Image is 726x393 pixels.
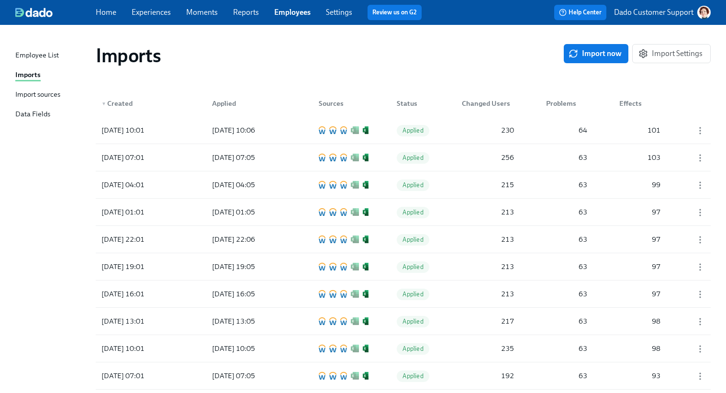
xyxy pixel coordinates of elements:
[458,288,518,300] div: 213
[98,288,184,300] div: [DATE] 16:01
[319,154,325,161] img: Workday
[397,263,429,270] span: Applied
[208,370,290,382] div: [DATE] 07:05
[363,372,371,380] img: Microsoft Excel
[98,261,184,272] div: [DATE] 19:01
[15,8,96,17] a: dado
[96,8,116,17] a: Home
[233,8,259,17] a: Reports
[319,372,325,380] img: Workday
[319,236,325,243] img: Workday
[96,226,711,253] a: [DATE] 22:01[DATE] 22:06WorkdayWorkdayWorkdayMicrosoft Excel (inactive)Microsoft ExcelMicrosoft E...
[208,124,290,136] div: [DATE] 10:06
[458,261,518,272] div: 213
[368,5,422,20] button: Review us on G2
[542,152,591,163] div: 63
[208,261,290,272] div: [DATE] 19:05
[615,206,664,218] div: 97
[96,144,711,171] a: [DATE] 07:01[DATE] 07:05WorkdayWorkdayWorkdayMicrosoft Excel (inactive)Microsoft ExcelMicrosoft E...
[389,94,437,113] div: Status
[614,6,711,19] button: Dado Customer Support
[363,345,371,352] img: Microsoft Excel
[340,154,347,161] img: Workday
[311,94,369,113] div: Sources
[329,317,336,325] img: Workday
[615,370,664,382] div: 93
[208,152,290,163] div: [DATE] 07:05
[98,179,184,191] div: [DATE] 04:01
[615,234,664,245] div: 97
[351,154,359,161] img: Microsoft Excel (inactive)
[340,126,347,134] img: Workday
[329,208,336,216] img: Workday
[538,94,591,113] div: Problems
[542,124,591,136] div: 64
[340,372,347,380] img: Workday
[351,372,359,380] img: Microsoft Excel (inactive)
[340,317,347,325] img: Workday
[542,370,591,382] div: 63
[397,127,429,134] span: Applied
[96,199,711,226] a: [DATE] 01:01[DATE] 01:05WorkdayWorkdayWorkdayMicrosoft Excel (inactive)Microsoft ExcelMicrosoft E...
[363,154,371,161] img: Microsoft Excel
[96,281,711,307] div: [DATE] 16:01[DATE] 16:05WorkdayWorkdayWorkdayMicrosoft Excel (inactive)Microsoft ExcelMicrosoft E...
[208,343,290,354] div: [DATE] 10:05
[96,362,711,390] a: [DATE] 07:01[DATE] 07:05WorkdayWorkdayWorkdayMicrosoft Excel (inactive)Microsoft ExcelMicrosoft E...
[632,44,711,63] button: Import Settings
[615,315,664,327] div: 98
[315,98,369,109] div: Sources
[98,343,184,354] div: [DATE] 10:01
[542,179,591,191] div: 63
[208,179,290,191] div: [DATE] 04:05
[458,234,518,245] div: 213
[15,89,60,101] div: Import sources
[458,124,518,136] div: 230
[458,343,518,354] div: 235
[15,50,88,62] a: Employee List
[363,126,371,134] img: Microsoft Excel
[98,370,184,382] div: [DATE] 07:01
[458,152,518,163] div: 256
[329,372,336,380] img: Workday
[96,253,711,281] a: [DATE] 19:01[DATE] 19:05WorkdayWorkdayWorkdayMicrosoft Excel (inactive)Microsoft ExcelMicrosoft E...
[15,50,59,62] div: Employee List
[96,335,711,362] div: [DATE] 10:01[DATE] 10:05WorkdayWorkdayWorkdayMicrosoft Excel (inactive)Microsoft ExcelMicrosoft E...
[458,370,518,382] div: 192
[96,281,711,308] a: [DATE] 16:01[DATE] 16:05WorkdayWorkdayWorkdayMicrosoft Excel (inactive)Microsoft ExcelMicrosoft E...
[397,154,429,161] span: Applied
[363,236,371,243] img: Microsoft Excel
[363,317,371,325] img: Microsoft Excel
[542,206,591,218] div: 63
[570,49,622,58] span: Import now
[564,44,628,63] button: Import now
[329,345,336,352] img: Workday
[329,236,336,243] img: Workday
[96,171,711,199] a: [DATE] 04:01[DATE] 04:05WorkdayWorkdayWorkdayMicrosoft Excel (inactive)Microsoft ExcelMicrosoft E...
[326,8,352,17] a: Settings
[340,290,347,298] img: Workday
[397,181,429,189] span: Applied
[96,44,161,67] h1: Imports
[458,179,518,191] div: 215
[98,94,184,113] div: ▼Created
[397,209,429,216] span: Applied
[319,263,325,270] img: Workday
[340,181,347,189] img: Workday
[15,109,88,121] a: Data Fields
[458,315,518,327] div: 217
[98,206,184,218] div: [DATE] 01:01
[615,179,664,191] div: 99
[615,343,664,354] div: 98
[542,288,591,300] div: 63
[329,263,336,270] img: Workday
[615,124,664,136] div: 101
[363,208,371,216] img: Microsoft Excel
[96,362,711,389] div: [DATE] 07:01[DATE] 07:05WorkdayWorkdayWorkdayMicrosoft Excel (inactive)Microsoft ExcelMicrosoft E...
[204,94,290,113] div: Applied
[351,263,359,270] img: Microsoft Excel (inactive)
[96,171,711,198] div: [DATE] 04:01[DATE] 04:05WorkdayWorkdayWorkdayMicrosoft Excel (inactive)Microsoft ExcelMicrosoft E...
[351,317,359,325] img: Microsoft Excel (inactive)
[615,261,664,272] div: 97
[458,98,518,109] div: Changed Users
[319,317,325,325] img: Workday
